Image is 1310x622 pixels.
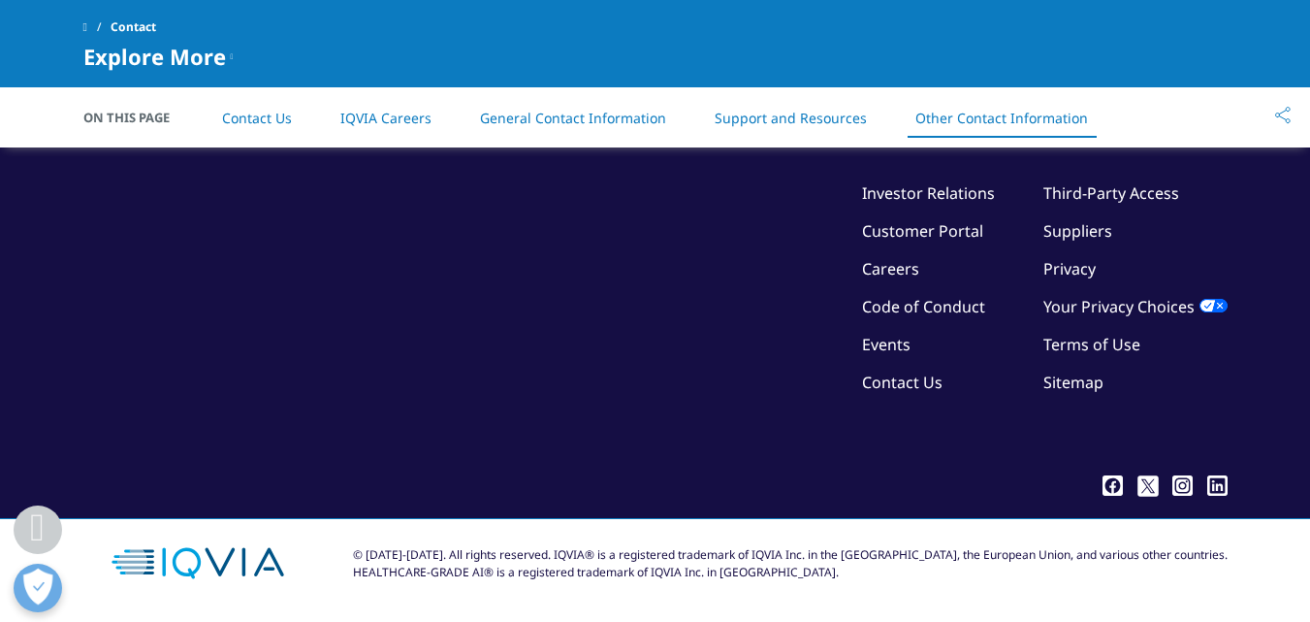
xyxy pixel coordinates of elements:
a: Terms of Use [1043,334,1140,355]
a: Suppliers [1043,220,1112,242]
span: Explore More [83,45,226,68]
a: Investor Relations [862,182,995,204]
a: Your Privacy Choices [1043,296,1228,317]
a: Careers [862,258,919,279]
button: Open Preferences [14,564,62,612]
a: General Contact Information [480,109,666,127]
a: IQVIA Careers [340,109,431,127]
a: Third-Party Access [1043,182,1179,204]
a: Privacy [1043,258,1096,279]
a: Contact Us [862,372,943,393]
span: Contact [111,10,156,45]
a: Code of Conduct [862,296,985,317]
a: Customer Portal [862,220,983,242]
span: On This Page [83,108,190,127]
a: Other Contact Information [915,109,1088,127]
a: Support and Resources [715,109,867,127]
a: Sitemap [1043,372,1103,393]
a: Contact Us [222,109,292,127]
a: Events [862,334,911,355]
div: © [DATE]-[DATE]. All rights reserved. IQVIA® is a registered trademark of IQVIA Inc. in the [GEOG... [353,546,1228,581]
